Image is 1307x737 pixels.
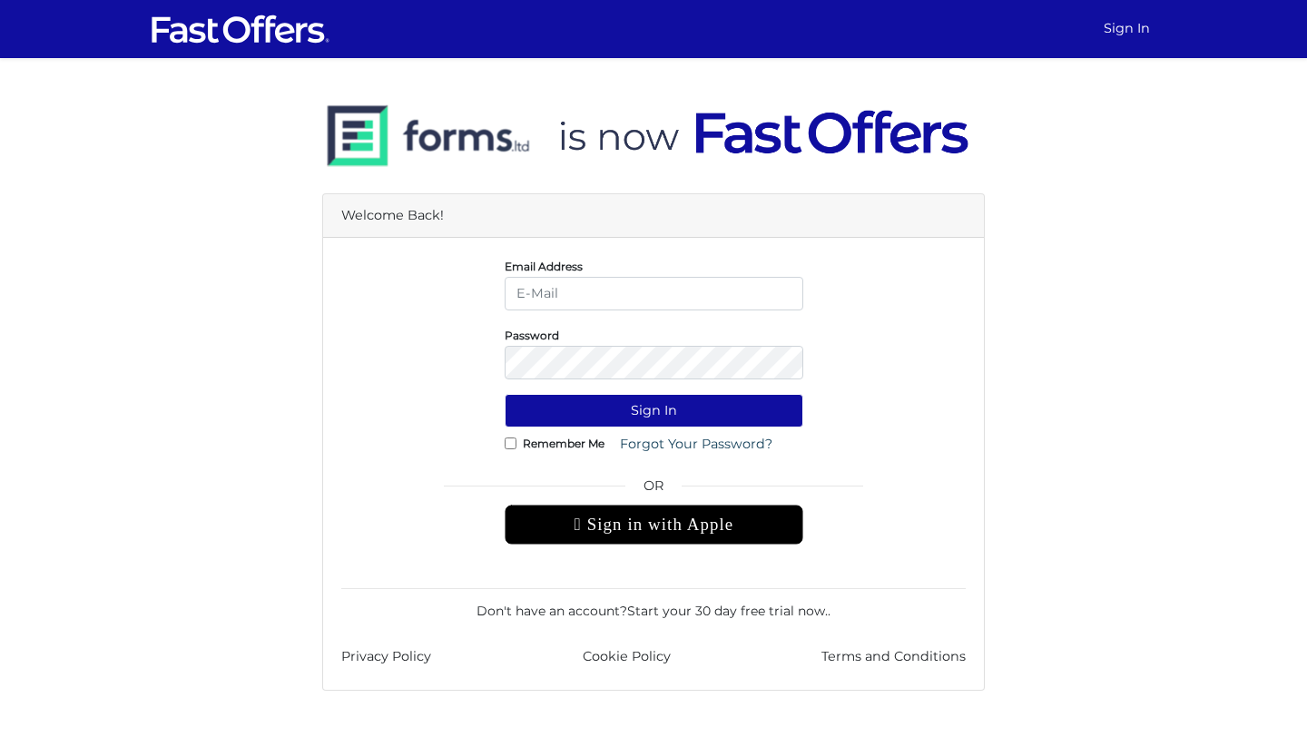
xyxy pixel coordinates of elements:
a: Forgot Your Password? [608,427,784,461]
label: Email Address [505,264,583,269]
span: OR [505,476,803,505]
input: E-Mail [505,277,803,310]
button: Sign In [505,394,803,427]
label: Password [505,333,559,338]
a: Sign In [1096,11,1157,46]
a: Privacy Policy [341,646,431,667]
div: Sign in with Apple [505,505,803,545]
div: Welcome Back! [323,194,984,238]
a: Terms and Conditions [821,646,966,667]
label: Remember Me [523,441,604,446]
a: Start your 30 day free trial now. [627,603,828,619]
a: Cookie Policy [583,646,671,667]
div: Don't have an account? . [341,588,966,621]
